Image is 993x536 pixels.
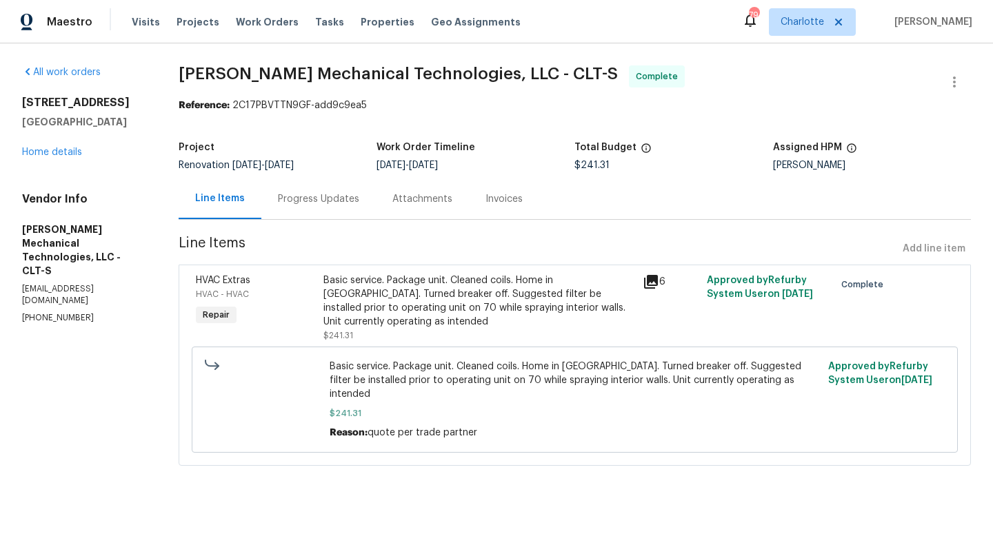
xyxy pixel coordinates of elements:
span: $241.31 [574,161,610,170]
div: Basic service. Package unit. Cleaned coils. Home in [GEOGRAPHIC_DATA]. Turned breaker off. Sugges... [323,274,634,329]
div: 79 [749,8,759,22]
div: 2C17PBVTTN9GF-add9c9ea5 [179,99,971,112]
span: [DATE] [782,289,813,299]
div: Line Items [195,192,245,205]
span: The total cost of line items that have been proposed by Opendoor. This sum includes line items th... [641,143,652,161]
span: Projects [177,15,219,29]
span: [DATE] [901,375,932,385]
span: Approved by Refurby System User on [828,362,932,385]
span: Properties [361,15,414,29]
span: $241.31 [330,406,820,420]
span: - [232,161,294,170]
div: Invoices [485,192,523,206]
span: Tasks [315,17,344,27]
span: - [377,161,438,170]
span: [DATE] [409,161,438,170]
span: Visits [132,15,160,29]
span: Renovation [179,161,294,170]
p: [PHONE_NUMBER] [22,312,146,324]
span: HVAC Extras [196,276,250,285]
div: Attachments [392,192,452,206]
span: Complete [841,278,889,291]
span: [DATE] [265,161,294,170]
h2: [STREET_ADDRESS] [22,96,146,110]
span: Charlotte [781,15,824,29]
h5: Work Order Timeline [377,143,475,152]
h5: [GEOGRAPHIC_DATA] [22,115,146,129]
h5: Assigned HPM [773,143,842,152]
span: Geo Assignments [431,15,521,29]
span: [DATE] [377,161,405,170]
div: 6 [643,274,699,290]
div: Progress Updates [278,192,359,206]
a: Home details [22,147,82,157]
span: Line Items [179,236,897,262]
span: Work Orders [236,15,299,29]
p: [EMAIL_ADDRESS][DOMAIN_NAME] [22,283,146,307]
h5: Total Budget [574,143,636,152]
span: [DATE] [232,161,261,170]
span: $241.31 [323,331,353,340]
span: HVAC - HVAC [196,290,249,298]
span: Basic service. Package unit. Cleaned coils. Home in [GEOGRAPHIC_DATA]. Turned breaker off. Sugges... [330,360,820,401]
span: Repair [197,308,235,322]
a: All work orders [22,68,101,77]
h5: Project [179,143,214,152]
div: [PERSON_NAME] [773,161,971,170]
h5: [PERSON_NAME] Mechanical Technologies, LLC - CLT-S [22,223,146,278]
span: The hpm assigned to this work order. [846,143,857,161]
span: Maestro [47,15,92,29]
span: [PERSON_NAME] [889,15,972,29]
b: Reference: [179,101,230,110]
span: [PERSON_NAME] Mechanical Technologies, LLC - CLT-S [179,65,618,82]
h4: Vendor Info [22,192,146,206]
span: quote per trade partner [368,428,477,437]
span: Approved by Refurby System User on [707,276,813,299]
span: Reason: [330,428,368,437]
span: Complete [636,70,683,83]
